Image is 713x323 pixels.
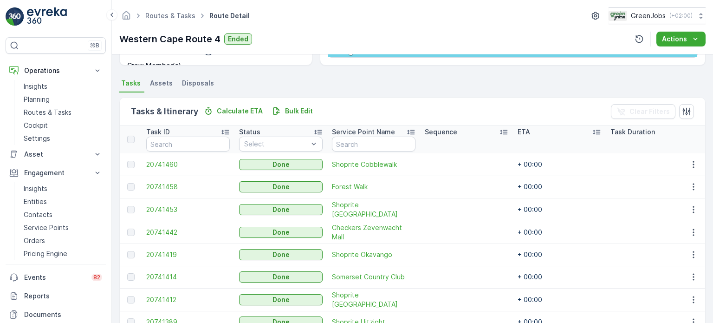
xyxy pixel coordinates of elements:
[146,272,230,282] a: 20741414
[610,127,655,137] p: Task Duration
[145,12,195,20] a: Routes & Tasks
[24,82,47,91] p: Insights
[20,132,106,145] a: Settings
[119,32,220,46] p: Western Cape Route 4
[332,272,415,282] a: Somerset Country Club
[629,107,670,116] p: Clear Filters
[24,310,102,319] p: Documents
[268,105,317,117] button: Bulk Edit
[207,11,252,20] span: Route Detail
[239,227,323,238] button: Done
[24,197,47,206] p: Entities
[24,66,87,75] p: Operations
[332,182,415,191] a: Forest Walk
[6,268,106,287] a: Events82
[239,271,323,283] button: Done
[6,164,106,182] button: Engagement
[127,229,135,236] div: Toggle Row Selected
[127,61,195,70] p: Crew Member(s)
[182,79,214,88] span: Disposals
[146,182,230,191] a: 20741458
[669,12,693,20] p: ( +02:00 )
[150,79,173,88] span: Assets
[20,182,106,195] a: Insights
[24,210,52,219] p: Contacts
[27,7,67,26] img: logo_light-DOdMpM7g.png
[6,7,24,26] img: logo
[518,127,530,137] p: ETA
[513,266,606,288] td: + 00:00
[127,296,135,303] div: Toggle Row Selected
[513,198,606,221] td: + 00:00
[127,161,135,168] div: Toggle Row Selected
[146,295,230,304] a: 20741412
[272,272,290,282] p: Done
[146,205,230,214] span: 20741453
[662,34,687,44] p: Actions
[93,274,100,281] p: 82
[121,79,141,88] span: Tasks
[272,182,290,191] p: Done
[332,137,415,152] input: Search
[513,288,606,311] td: + 00:00
[332,127,395,137] p: Service Point Name
[146,127,170,137] p: Task ID
[24,249,67,258] p: Pricing Engine
[127,206,135,213] div: Toggle Row Selected
[239,294,323,305] button: Done
[24,95,50,104] p: Planning
[332,250,415,259] a: Shoprite Okavango
[20,221,106,234] a: Service Points
[20,80,106,93] a: Insights
[24,150,87,159] p: Asset
[24,184,47,193] p: Insights
[425,127,457,137] p: Sequence
[228,34,248,44] p: Ended
[146,160,230,169] a: 20741460
[272,295,290,304] p: Done
[224,33,252,45] button: Ended
[24,236,45,245] p: Orders
[6,61,106,80] button: Operations
[127,251,135,258] div: Toggle Row Selected
[332,160,415,169] a: Shoprite Cobblewalk
[20,195,106,208] a: Entities
[285,106,313,116] p: Bulk Edit
[146,250,230,259] span: 20741419
[200,105,266,117] button: Calculate ETA
[513,176,606,198] td: + 00:00
[199,61,302,70] p: -
[146,228,230,237] a: 20741442
[20,208,106,221] a: Contacts
[127,273,135,281] div: Toggle Row Selected
[24,134,50,143] p: Settings
[90,42,99,49] p: ⌘B
[24,168,87,178] p: Engagement
[332,200,415,219] span: Shoprite [GEOGRAPHIC_DATA]
[6,145,106,164] button: Asset
[20,247,106,260] a: Pricing Engine
[272,160,290,169] p: Done
[127,183,135,191] div: Toggle Row Selected
[513,153,606,176] td: + 00:00
[332,200,415,219] a: Shoprite Midville
[20,93,106,106] a: Planning
[513,221,606,244] td: + 00:00
[239,204,323,215] button: Done
[20,234,106,247] a: Orders
[631,11,666,20] p: GreenJobs
[611,104,675,119] button: Clear Filters
[239,127,260,137] p: Status
[332,290,415,309] a: Shoprite Willowbridge
[244,139,308,149] p: Select
[20,106,106,119] a: Routes & Tasks
[239,249,323,260] button: Done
